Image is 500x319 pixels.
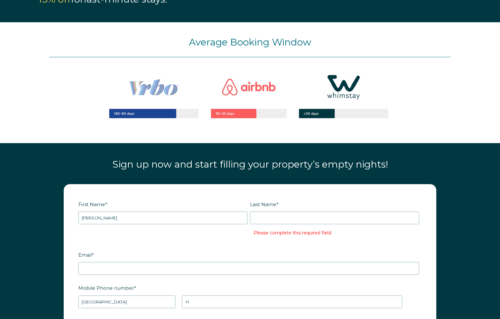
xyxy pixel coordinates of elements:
img: Captura de pantalla 2025-05-06 a la(s) 5.25.03 p.m. [88,57,412,135]
span: Mobile Phone number [78,283,134,293]
span: Last Name [250,199,276,209]
span: Average Booking Window [189,36,311,48]
span: First Name [78,199,105,209]
span: Sign up now and start filling your property’s empty nights! [112,158,388,170]
label: Please complete this required field. [254,230,332,236]
span: Email [78,250,92,260]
